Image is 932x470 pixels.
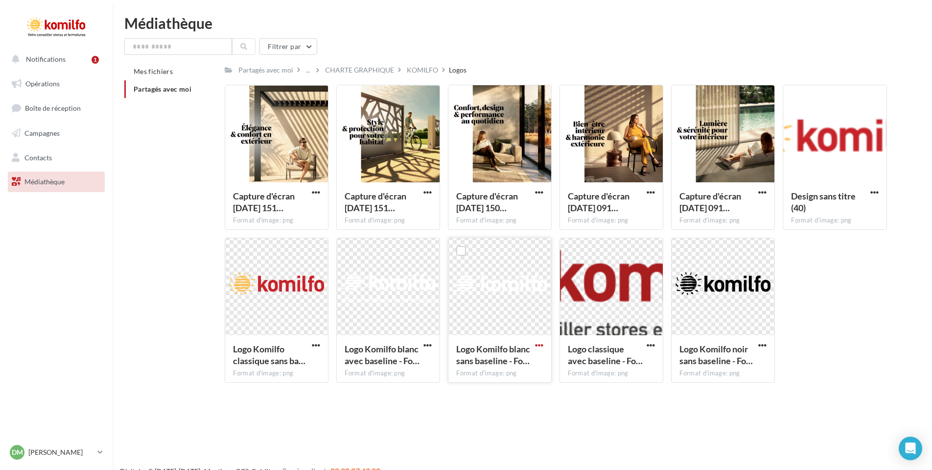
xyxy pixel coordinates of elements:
[6,98,107,119] a: Boîte de réception
[679,369,767,378] div: Format d'image: png
[24,153,52,161] span: Contacts
[26,55,66,63] span: Notifications
[345,191,406,213] span: Capture d'écran 2025-05-26 151057
[568,191,629,213] span: Capture d'écran 2025-05-26 091516
[791,191,856,213] span: Design sans titre (40)
[25,104,81,112] span: Boîte de réception
[6,74,107,94] a: Opérations
[6,172,107,192] a: Médiathèque
[233,191,295,213] span: Capture d'écran 2025-05-26 151331
[134,85,191,93] span: Partagés avec moi
[345,369,432,378] div: Format d'image: png
[233,216,320,225] div: Format d'image: png
[124,16,920,30] div: Médiathèque
[568,344,643,366] span: Logo classique avec baseline - Fond transparent
[12,447,23,457] span: DM
[24,129,60,137] span: Campagnes
[6,49,103,70] button: Notifications 1
[449,65,466,75] div: Logos
[679,216,767,225] div: Format d'image: png
[325,65,394,75] div: CHARTE GRAPHIQUE
[345,216,432,225] div: Format d'image: png
[791,216,878,225] div: Format d'image: png
[456,369,543,378] div: Format d'image: png
[304,63,312,77] div: ...
[233,369,320,378] div: Format d'image: png
[899,437,922,460] div: Open Intercom Messenger
[345,344,419,366] span: Logo Komilfo blanc avec baseline - Fond transparent
[8,443,105,462] a: DM [PERSON_NAME]
[456,344,530,366] span: Logo Komilfo blanc sans baseline - Fond transparent
[28,447,93,457] p: [PERSON_NAME]
[456,191,518,213] span: Capture d'écran 2025-05-26 150957
[679,191,741,213] span: Capture d'écran 2025-05-26 091616
[407,65,438,75] div: KOMILFO
[6,148,107,168] a: Contacts
[679,344,753,366] span: Logo Komilfo noir sans baseline - Fond transparent
[25,79,60,88] span: Opérations
[24,177,65,186] span: Médiathèque
[568,369,655,378] div: Format d'image: png
[233,344,305,366] span: Logo Komilfo classique sans baseline - Fond transparent
[456,216,543,225] div: Format d'image: png
[6,123,107,144] a: Campagnes
[134,67,173,75] span: Mes fichiers
[92,56,99,64] div: 1
[238,65,293,75] div: Partagés avec moi
[259,38,317,55] button: Filtrer par
[568,216,655,225] div: Format d'image: png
